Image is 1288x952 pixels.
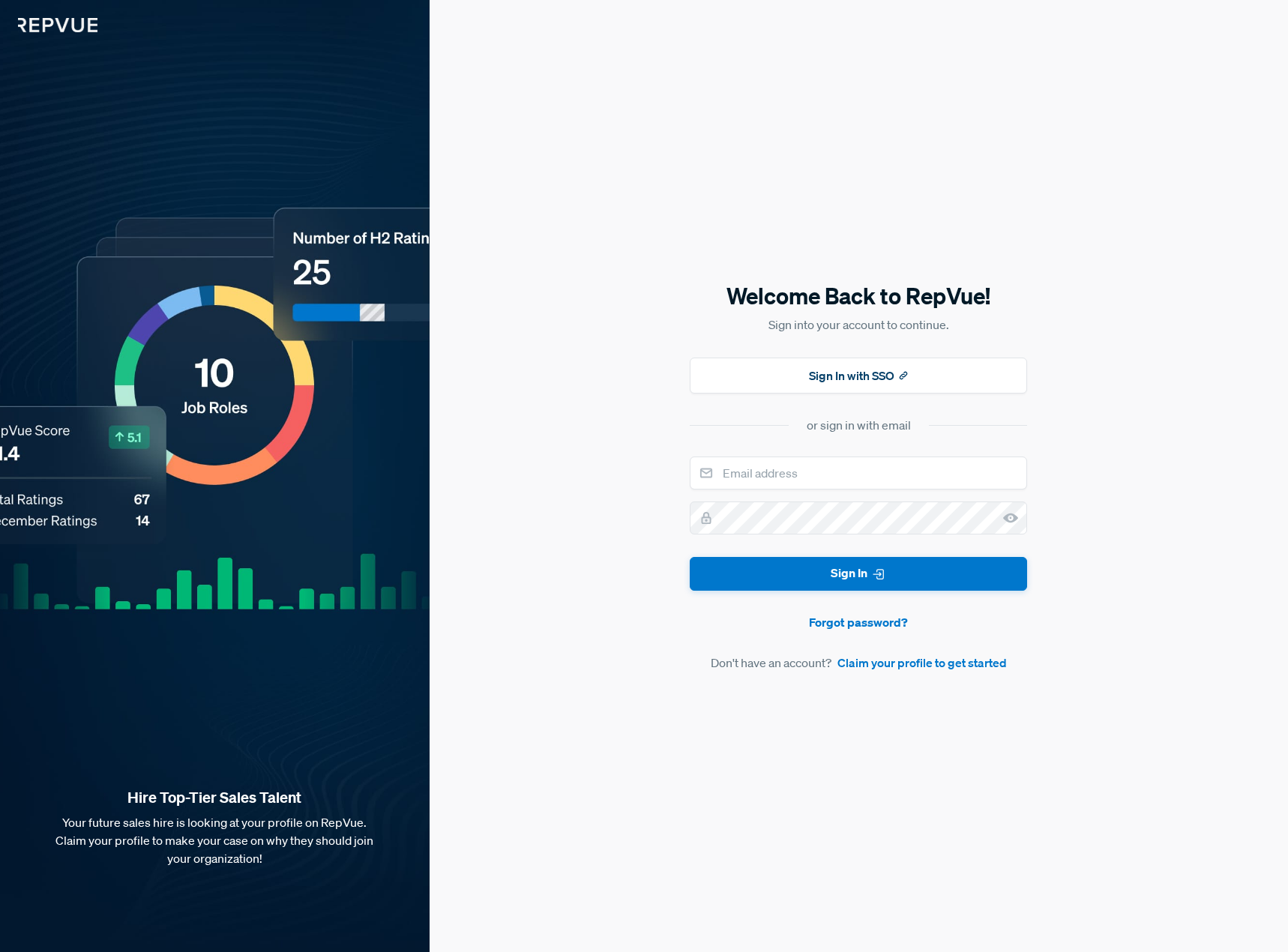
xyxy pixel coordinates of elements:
[807,416,911,434] div: or sign in with email
[690,457,1027,489] input: Email address
[24,788,406,807] strong: Hire Top-Tier Sales Talent
[690,613,1027,631] a: Forgot password?
[690,358,1027,394] button: Sign In with SSO
[24,813,406,867] p: Your future sales hire is looking at your profile on RepVue. Claim your profile to make your case...
[690,557,1027,591] button: Sign In
[690,280,1027,312] h5: Welcome Back to RepVue!
[690,316,1027,334] p: Sign into your account to continue.
[837,654,1007,672] a: Claim your profile to get started
[690,654,1027,672] article: Don't have an account?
